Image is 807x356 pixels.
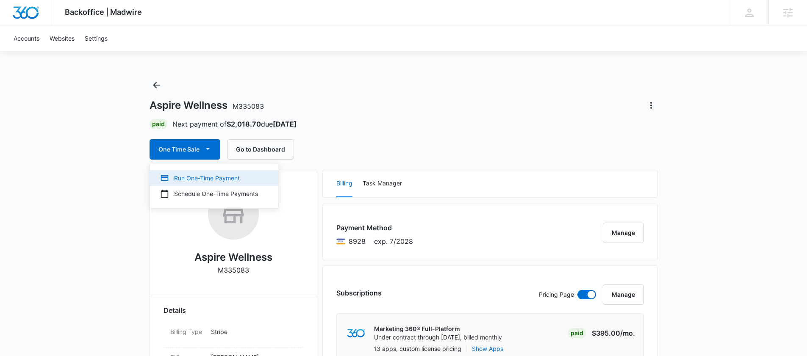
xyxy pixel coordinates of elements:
[620,329,635,337] span: /mo.
[164,322,303,348] div: Billing TypeStripe
[592,328,635,338] p: $395.00
[539,290,574,299] p: Pricing Page
[94,50,143,55] div: Keywords by Traffic
[349,236,366,246] span: Visa ending with
[347,329,365,338] img: marketing360Logo
[150,139,220,160] button: One Time Sale
[14,14,20,20] img: logo_orange.svg
[32,50,76,55] div: Domain Overview
[194,250,272,265] h2: Aspire Wellness
[24,14,42,20] div: v 4.0.25
[227,120,261,128] strong: $2,018.70
[568,328,586,338] div: Paid
[336,170,352,197] button: Billing
[374,236,413,246] span: exp. 7/2028
[150,170,278,186] button: Run One-Time Payment
[603,284,644,305] button: Manage
[211,327,297,336] p: Stripe
[170,327,204,336] dt: Billing Type
[336,288,382,298] h3: Subscriptions
[84,49,91,56] img: tab_keywords_by_traffic_grey.svg
[160,174,258,182] div: Run One-Time Payment
[374,325,502,333] p: Marketing 360® Full-Platform
[23,49,30,56] img: tab_domain_overview_orange.svg
[644,99,658,112] button: Actions
[65,8,142,17] span: Backoffice | Madwire
[603,223,644,243] button: Manage
[160,189,258,198] div: Schedule One-Time Payments
[273,120,297,128] strong: [DATE]
[218,265,249,275] p: M335083
[336,223,413,233] h3: Payment Method
[374,344,461,353] p: 13 apps, custom license pricing
[164,305,186,315] span: Details
[22,22,93,29] div: Domain: [DOMAIN_NAME]
[44,25,80,51] a: Websites
[150,119,167,129] div: Paid
[374,333,502,342] p: Under contract through [DATE], billed monthly
[150,78,163,92] button: Back
[150,99,264,112] h1: Aspire Wellness
[472,344,503,353] button: Show Apps
[150,186,278,201] button: Schedule One-Time Payments
[8,25,44,51] a: Accounts
[363,170,402,197] button: Task Manager
[14,22,20,29] img: website_grey.svg
[80,25,113,51] a: Settings
[227,139,294,160] button: Go to Dashboard
[172,119,297,129] p: Next payment of due
[233,102,264,110] span: M335083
